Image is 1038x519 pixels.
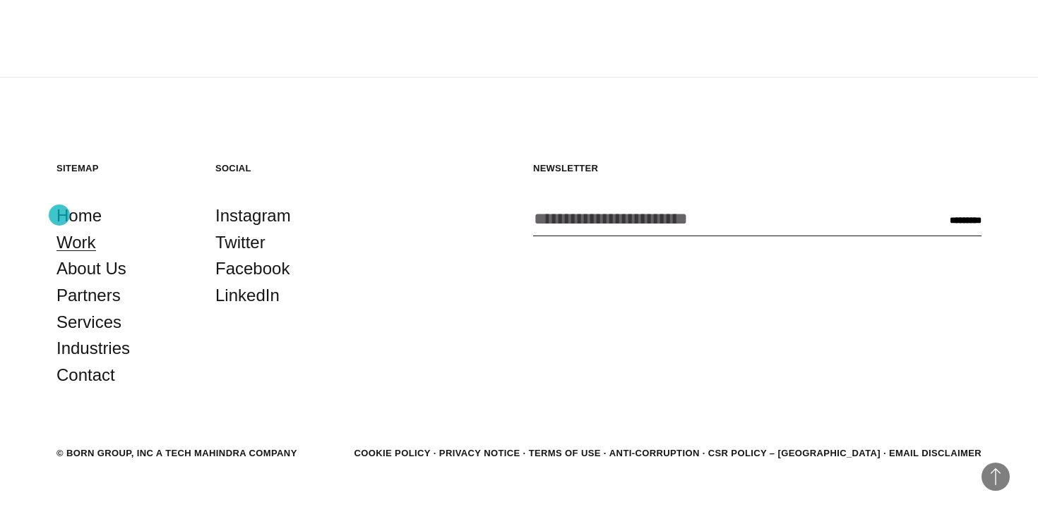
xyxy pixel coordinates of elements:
a: Services [56,309,121,336]
a: Privacy Notice [439,448,520,458]
a: Contact [56,362,115,389]
a: LinkedIn [215,282,280,309]
h5: Newsletter [533,162,982,174]
a: Terms of Use [529,448,601,458]
h5: Social [215,162,346,174]
a: About Us [56,255,126,282]
a: Cookie Policy [354,448,430,458]
a: Industries [56,335,130,362]
a: Anti-Corruption [609,448,700,458]
a: Instagram [215,202,291,229]
a: Partners [56,282,121,309]
a: Home [56,202,102,229]
div: © BORN GROUP, INC A Tech Mahindra Company [56,446,297,460]
a: Facebook [215,255,290,282]
a: Twitter [215,229,266,256]
a: Email Disclaimer [889,448,982,458]
button: Back to Top [982,463,1010,491]
a: CSR POLICY – [GEOGRAPHIC_DATA] [708,448,881,458]
a: Work [56,229,96,256]
h5: Sitemap [56,162,187,174]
